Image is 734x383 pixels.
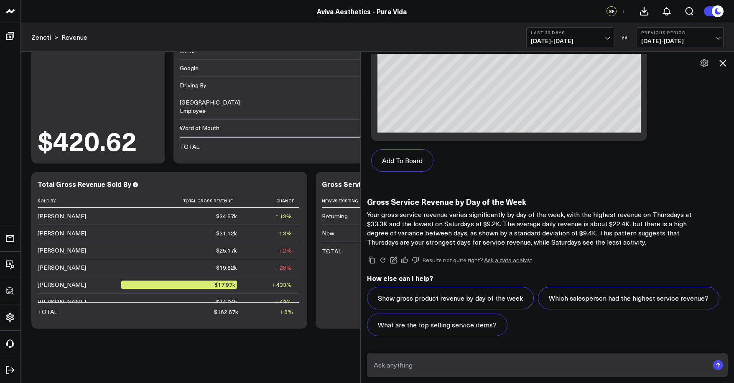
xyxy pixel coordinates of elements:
[619,6,629,16] button: +
[180,81,206,89] div: Driving By
[272,281,292,289] div: ↑ 433%
[245,194,299,208] th: Change
[617,35,632,40] div: VS
[322,229,334,237] div: New
[38,194,121,208] th: Sold By
[216,229,237,237] div: $31.12k
[422,256,483,264] span: Results not quite right?
[322,194,405,208] th: New Vs Existing
[367,255,377,265] button: Copy
[38,298,86,306] div: [PERSON_NAME]
[38,127,137,153] div: $420.62
[484,257,532,263] a: Ask a data analyst
[641,30,719,35] b: Previous Period
[38,263,86,272] div: [PERSON_NAME]
[121,194,245,208] th: Total Gross Revenue
[180,98,256,115] div: [GEOGRAPHIC_DATA] Employee
[279,229,292,237] div: ↑ 3%
[322,179,485,189] div: Gross Service Revenue by New vs Existing Guests
[180,143,199,151] div: TOTAL
[38,246,86,255] div: [PERSON_NAME]
[641,38,719,44] span: [DATE] - [DATE]
[367,210,701,247] p: Your gross service revenue varies significantly by day of the week, with the highest revenue on T...
[61,33,87,42] a: Revenue
[538,287,719,309] button: Which salesperson had the highest service revenue?
[216,246,237,255] div: $25.17k
[180,124,219,132] div: Word of Mouth
[216,212,237,220] div: $34.57k
[279,246,292,255] div: ↓ 2%
[367,287,534,309] button: Show gross product revenue by day of the week
[38,179,131,189] div: Total Gross Revenue Sold By
[280,308,293,316] div: ↑ 6%
[526,27,613,47] button: Last 30 Days[DATE]-[DATE]
[275,212,292,220] div: ↑ 13%
[367,197,701,206] h3: Gross Service Revenue by Day of the Week
[180,64,199,72] div: Google
[531,38,609,44] span: [DATE] - [DATE]
[367,314,507,336] button: What are the top selling service items?
[216,263,237,272] div: $19.82k
[317,7,407,16] a: Aviva Aesthetics - Pura Vida
[214,308,238,316] div: $162.67k
[371,149,433,172] button: Add To Board
[38,212,86,220] div: [PERSON_NAME]
[121,281,237,289] div: $17.97k
[275,298,292,306] div: ↑ 42%
[622,8,626,14] span: +
[607,6,617,16] div: SF
[38,308,57,316] div: TOTAL
[322,247,342,255] div: TOTAL
[38,281,86,289] div: [PERSON_NAME]
[31,33,51,42] a: Zenoti
[216,298,237,306] div: $14.04k
[531,30,609,35] b: Last 30 Days
[275,263,292,272] div: ↓ 28%
[637,27,724,47] button: Previous Period[DATE]-[DATE]
[38,229,86,237] div: [PERSON_NAME]
[322,212,348,220] div: Returning
[31,33,58,42] div: >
